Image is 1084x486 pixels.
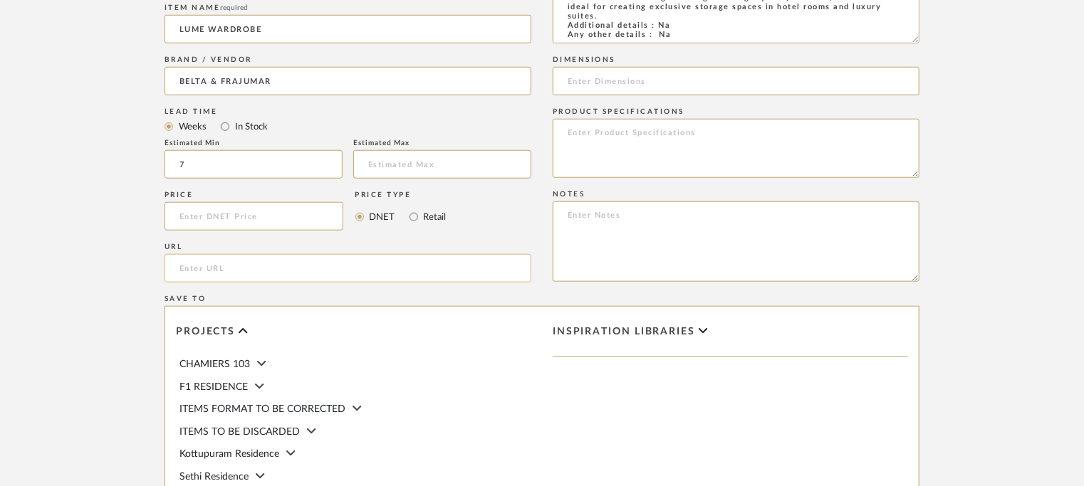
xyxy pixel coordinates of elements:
[177,119,207,134] label: Weeks
[553,67,919,95] input: Enter Dimensions
[422,209,447,225] label: Retail
[165,67,531,95] input: Unknown
[179,382,248,392] span: F1 RESIDENCE
[368,209,395,225] label: DNET
[355,191,447,199] div: Price Type
[355,202,447,231] mat-radio-group: Select price type
[353,150,531,179] input: Estimated Max
[221,4,249,11] span: required
[179,427,300,437] span: ITEMS TO BE DISCARDED
[179,404,345,414] span: ITEMS FORMAT TO BE CORRECTED
[176,326,235,338] span: Projects
[553,107,919,116] div: Product Specifications
[234,119,268,134] label: In Stock
[165,243,531,251] div: URL
[165,202,343,231] input: Enter DNET Price
[165,15,531,43] input: Enter Name
[353,139,531,147] div: Estimated Max
[165,295,919,303] div: Save To
[165,254,531,282] input: Enter URL
[179,472,249,482] span: Sethi Residence
[165,139,343,147] div: Estimated Min
[165,56,531,64] div: Brand / Vendor
[179,359,250,369] span: CHAMIERS 103
[179,449,279,459] span: Kottupuram Residence
[553,190,919,199] div: Notes
[165,191,343,199] div: Price
[553,326,695,338] span: Inspiration libraries
[165,150,343,179] input: Estimated Min
[165,117,531,135] mat-radio-group: Select item type
[165,107,531,116] div: Lead Time
[165,4,531,12] div: Item name
[553,56,919,64] div: Dimensions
